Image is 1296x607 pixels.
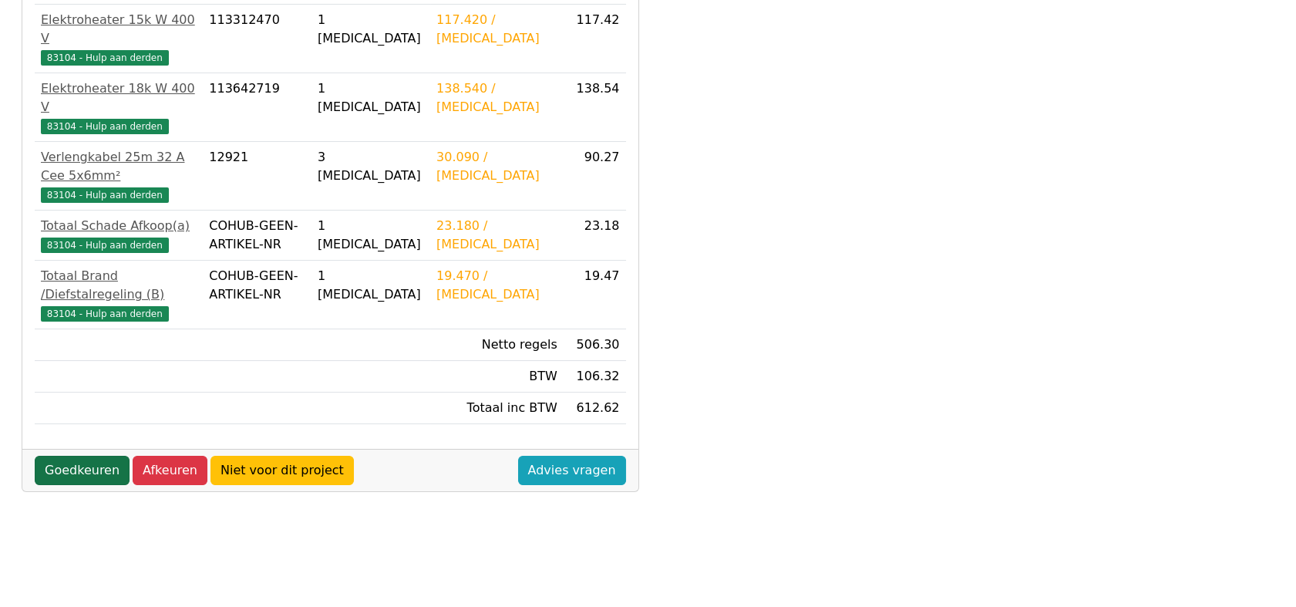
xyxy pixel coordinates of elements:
td: BTW [430,361,564,393]
div: 138.540 / [MEDICAL_DATA] [436,79,557,116]
td: COHUB-GEEN-ARTIKEL-NR [203,211,311,261]
td: 23.18 [564,211,626,261]
td: 117.42 [564,5,626,73]
td: 506.30 [564,329,626,361]
div: Elektroheater 18k W 400 V [41,79,197,116]
a: Goedkeuren [35,456,130,485]
td: 12921 [203,142,311,211]
div: 1 [MEDICAL_DATA] [318,79,424,116]
td: 138.54 [564,73,626,142]
td: 106.32 [564,361,626,393]
div: 1 [MEDICAL_DATA] [318,11,424,48]
a: Totaal Schade Afkoop(a)83104 - Hulp aan derden [41,217,197,254]
a: Niet voor dit project [210,456,354,485]
div: 1 [MEDICAL_DATA] [318,267,424,304]
div: Elektroheater 15k W 400 V [41,11,197,48]
div: 1 [MEDICAL_DATA] [318,217,424,254]
div: 19.470 / [MEDICAL_DATA] [436,267,557,304]
a: Elektroheater 18k W 400 V83104 - Hulp aan derden [41,79,197,135]
a: Elektroheater 15k W 400 V83104 - Hulp aan derden [41,11,197,66]
td: COHUB-GEEN-ARTIKEL-NR [203,261,311,329]
td: 113312470 [203,5,311,73]
td: 90.27 [564,142,626,211]
div: Totaal Brand /Diefstalregeling (B) [41,267,197,304]
a: Verlengkabel 25m 32 A Cee 5x6mm²83104 - Hulp aan derden [41,148,197,204]
td: 19.47 [564,261,626,329]
span: 83104 - Hulp aan derden [41,238,169,253]
span: 83104 - Hulp aan derden [41,119,169,134]
div: Totaal Schade Afkoop(a) [41,217,197,235]
div: 3 [MEDICAL_DATA] [318,148,424,185]
div: Verlengkabel 25m 32 A Cee 5x6mm² [41,148,197,185]
td: 113642719 [203,73,311,142]
td: 612.62 [564,393,626,424]
a: Advies vragen [518,456,626,485]
td: Totaal inc BTW [430,393,564,424]
span: 83104 - Hulp aan derden [41,187,169,203]
span: 83104 - Hulp aan derden [41,306,169,322]
a: Afkeuren [133,456,207,485]
a: Totaal Brand /Diefstalregeling (B)83104 - Hulp aan derden [41,267,197,322]
div: 117.420 / [MEDICAL_DATA] [436,11,557,48]
div: 23.180 / [MEDICAL_DATA] [436,217,557,254]
td: Netto regels [430,329,564,361]
div: 30.090 / [MEDICAL_DATA] [436,148,557,185]
span: 83104 - Hulp aan derden [41,50,169,66]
